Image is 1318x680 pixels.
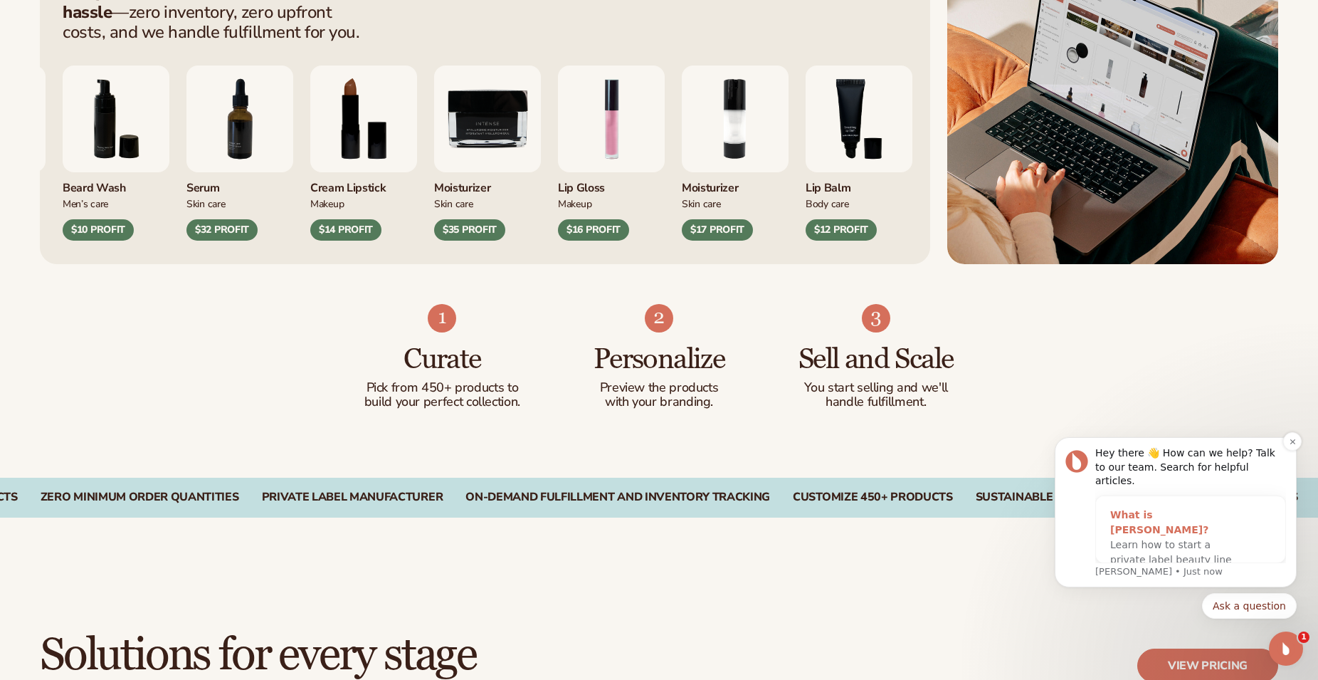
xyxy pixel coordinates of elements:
[796,395,956,409] p: handle fulfillment.
[63,219,134,241] div: $10 PROFIT
[558,66,665,172] img: Pink lip gloss.
[682,196,789,211] div: Skin Care
[645,304,673,333] img: Shopify Image 5
[682,172,789,196] div: Moisturizer
[186,66,293,241] div: 7 / 9
[806,219,877,241] div: $12 PROFIT
[428,304,456,333] img: Shopify Image 4
[558,172,665,196] div: Lip Gloss
[682,66,789,241] div: 2 / 9
[434,66,541,241] div: 9 / 9
[362,344,522,375] h3: Curate
[434,66,541,172] img: Moisturizer.
[806,66,912,172] img: Smoothing lip balm.
[806,196,912,211] div: Body Care
[1033,404,1318,642] iframe: Intercom notifications message
[579,395,739,409] p: with your branding.
[434,196,541,211] div: Skin Care
[682,219,753,241] div: $17 PROFIT
[262,491,443,504] div: PRIVATE LABEL MANUFACTURER
[63,66,169,172] img: Foaming beard wash.
[465,491,770,504] div: On-Demand Fulfillment and Inventory Tracking
[63,196,169,211] div: Men’s Care
[796,344,956,375] h3: Sell and Scale
[41,491,239,504] div: Zero Minimum Order Quantities
[1269,632,1303,666] iframe: Intercom live chat
[434,219,505,241] div: $35 PROFIT
[862,304,890,333] img: Shopify Image 6
[1298,632,1309,643] span: 1
[310,196,417,211] div: Makeup
[806,172,912,196] div: Lip Balm
[579,381,739,395] p: Preview the products
[310,172,417,196] div: Cream Lipstick
[558,66,665,241] div: 1 / 9
[63,172,169,196] div: Beard Wash
[310,66,417,241] div: 8 / 9
[579,344,739,375] h3: Personalize
[976,491,1122,504] div: SUSTAINABLE PACKAGING
[310,66,417,172] img: Luxury cream lipstick.
[793,491,953,504] div: CUSTOMIZE 450+ PRODUCTS
[682,66,789,172] img: Moisturizing lotion.
[434,172,541,196] div: Moisturizer
[310,219,381,241] div: $14 PROFIT
[558,196,665,211] div: Makeup
[558,219,629,241] div: $16 PROFIT
[186,66,293,172] img: Collagen and retinol serum.
[186,172,293,196] div: Serum
[40,632,476,679] h2: Solutions for every stage
[186,196,293,211] div: Skin Care
[186,219,258,241] div: $32 PROFIT
[362,381,522,409] p: Pick from 450+ products to build your perfect collection.
[806,66,912,241] div: 3 / 9
[63,66,169,241] div: 6 / 9
[796,381,956,395] p: You start selling and we'll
